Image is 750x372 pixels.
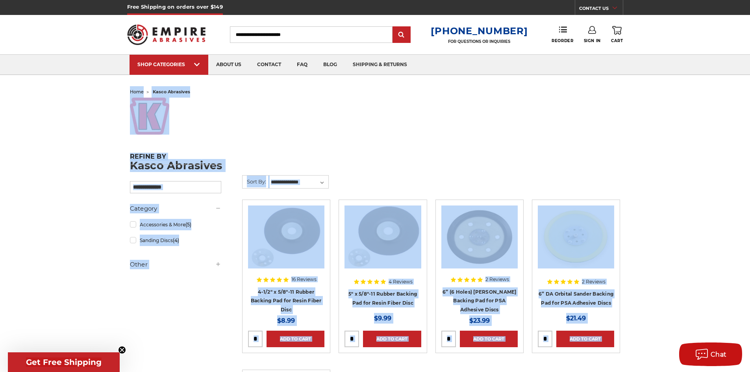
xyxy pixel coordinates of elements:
[153,89,190,94] span: kasco abrasives
[130,89,144,94] a: home
[249,55,289,75] a: contact
[289,55,315,75] a: faq
[270,176,328,188] select: Sort By:
[431,39,528,44] p: FOR QUESTIONS OR INQUIRIES
[344,205,421,268] img: 5 Inch Backing Pad for resin fiber disc with 5/8"-11 locking nut rubber
[552,38,573,43] span: Reorder
[248,205,324,306] a: 4-1/2" Resin Fiber Disc Backing Pad Flexible Rubber
[538,205,614,268] img: 6” DA Orbital Sander Backing Pad for PSA Adhesive Discs
[130,153,221,165] h5: Refine by
[584,38,601,43] span: Sign In
[431,25,528,37] a: [PHONE_NUMBER]
[130,233,221,247] a: Sanding Discs
[118,346,126,354] button: Close teaser
[267,331,324,347] a: Add to Cart
[345,55,415,75] a: shipping & returns
[277,317,295,324] span: $8.99
[441,205,518,268] img: 6” (6 Holes) DA Sander Backing Pad for PSA Adhesive Discs
[137,61,200,67] div: SHOP CATEGORIES
[394,27,409,43] input: Submit
[315,55,345,75] a: blog
[469,317,490,324] span: $23.99
[208,55,249,75] a: about us
[130,160,620,171] h1: Kasco Abrasives
[374,315,391,322] span: $9.99
[538,205,614,306] a: 6” DA Orbital Sander Backing Pad for PSA Adhesive Discs
[441,205,518,306] a: 6” (6 Holes) DA Sander Backing Pad for PSA Adhesive Discs
[579,4,623,15] a: CONTACT US
[556,331,614,347] a: Add to Cart
[130,260,221,269] h5: Other
[8,352,120,372] div: Get Free ShippingClose teaser
[443,289,517,313] a: 6” (6 Holes) [PERSON_NAME] Backing Pad for PSA Adhesive Discs
[173,237,179,243] span: (4)
[552,26,573,43] a: Reorder
[185,222,191,228] span: (5)
[611,26,623,43] a: Cart
[26,357,102,367] span: Get Free Shipping
[460,331,518,347] a: Add to Cart
[243,176,266,187] label: Sort By:
[130,204,221,213] h5: Category
[248,205,324,268] img: 4-1/2" Resin Fiber Disc Backing Pad Flexible Rubber
[611,38,623,43] span: Cart
[251,289,322,313] a: 4-1/2" x 5/8"-11 Rubber Backing Pad for Resin Fiber Disc
[127,19,206,50] img: Empire Abrasives
[679,342,742,366] button: Chat
[130,218,221,231] a: Accessories & More
[566,315,586,322] span: $21.49
[363,331,421,347] a: Add to Cart
[130,98,169,135] img: kasco_logo_red_1508352977__66060.original.jpg
[344,205,421,306] a: 5 Inch Backing Pad for resin fiber disc with 5/8"-11 locking nut rubber
[711,351,727,358] span: Chat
